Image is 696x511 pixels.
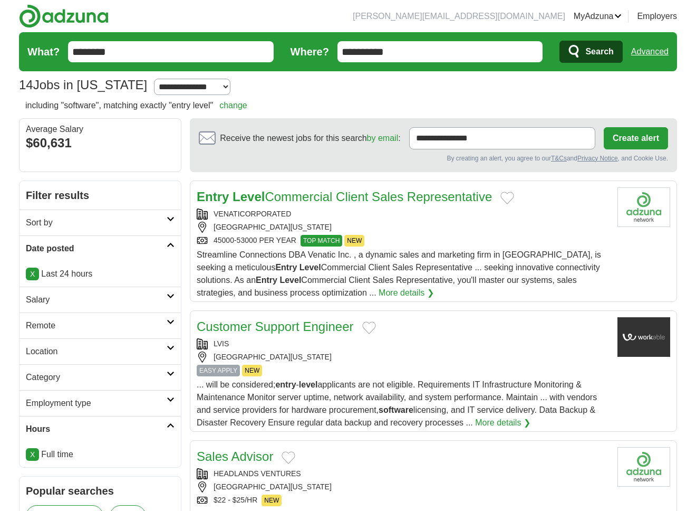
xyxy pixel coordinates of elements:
h2: Employment type [26,397,167,410]
h2: Popular searches [26,483,175,499]
a: Salary [20,287,181,313]
a: Sales Advisor [197,449,273,463]
a: X [26,448,39,461]
label: What? [27,44,60,60]
div: [GEOGRAPHIC_DATA][US_STATE] [197,222,609,233]
p: Last 24 hours [26,268,175,280]
div: By creating an alert, you agree to our and , and Cookie Use. [199,154,668,163]
img: Adzuna logo [19,4,109,28]
a: Sort by [20,210,181,235]
a: Privacy Notice [577,155,618,162]
strong: Entry [256,276,277,285]
h2: Hours [26,423,167,436]
button: Add to favorite jobs [500,192,514,204]
li: [PERSON_NAME][EMAIL_ADDRESS][DOMAIN_NAME] [353,10,565,23]
div: $22 - $25/HR [197,495,609,506]
a: Date posted [20,235,181,261]
strong: entry [275,380,296,389]
a: X [26,268,39,280]
div: $60,631 [26,134,175,153]
h2: Sort by [26,216,167,229]
span: 14 [19,75,33,94]
span: NEW [344,235,364,247]
a: Remote [20,313,181,338]
span: Search [585,41,613,62]
div: 45000-53000 PER YEAR [197,235,609,247]
a: Employment type [20,390,181,416]
a: Hours [20,416,181,442]
div: VENATICORPORATED [197,209,609,220]
span: NEW [262,495,282,506]
span: Receive the newest jobs for this search : [220,132,400,145]
img: Company logo [617,187,670,227]
span: TOP MATCH [301,235,342,247]
div: LVIS [197,338,609,349]
div: [GEOGRAPHIC_DATA][US_STATE] [197,481,609,493]
a: Customer Support Engineer [197,319,354,334]
button: Add to favorite jobs [282,451,295,464]
button: Search [559,41,622,63]
h2: Remote [26,319,167,332]
strong: Entry [197,190,229,204]
a: Advanced [631,41,669,62]
strong: Level [299,263,321,272]
div: HEADLANDS VENTURES [197,468,609,479]
a: Category [20,364,181,390]
h2: Salary [26,294,167,306]
button: Create alert [604,127,668,149]
strong: software [379,405,413,414]
span: ... will be considered; - applicants are not eligible. Requirements IT Infrastructure Monitoring ... [197,380,597,427]
a: More details ❯ [475,417,530,429]
strong: Level [279,276,301,285]
a: Entry LevelCommercial Client Sales Representative [197,190,492,204]
img: Company logo [617,447,670,487]
li: Full time [26,448,175,461]
span: EASY APPLY [197,365,240,376]
a: Location [20,338,181,364]
h1: Jobs in [US_STATE] [19,78,147,92]
strong: Entry [275,263,297,272]
a: T&Cs [551,155,567,162]
a: MyAdzuna [574,10,622,23]
label: Where? [291,44,329,60]
strong: level [299,380,318,389]
span: Streamline Connections DBA Venatic Inc. , a dynamic sales and marketing firm in [GEOGRAPHIC_DATA]... [197,250,601,297]
div: [GEOGRAPHIC_DATA][US_STATE] [197,352,609,363]
div: Average Salary [26,125,175,134]
h2: Location [26,345,167,358]
h2: Date posted [26,242,167,255]
a: More details ❯ [379,287,434,299]
h2: including "software", matching exactly "entry level" [25,99,247,112]
a: Employers [637,10,677,23]
img: Company logo [617,317,670,357]
h2: Category [26,371,167,384]
a: change [219,101,247,110]
strong: Level [233,190,265,204]
a: by email [367,134,399,143]
span: NEW [242,365,262,376]
button: Add to favorite jobs [362,321,376,334]
h2: Filter results [20,181,181,210]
